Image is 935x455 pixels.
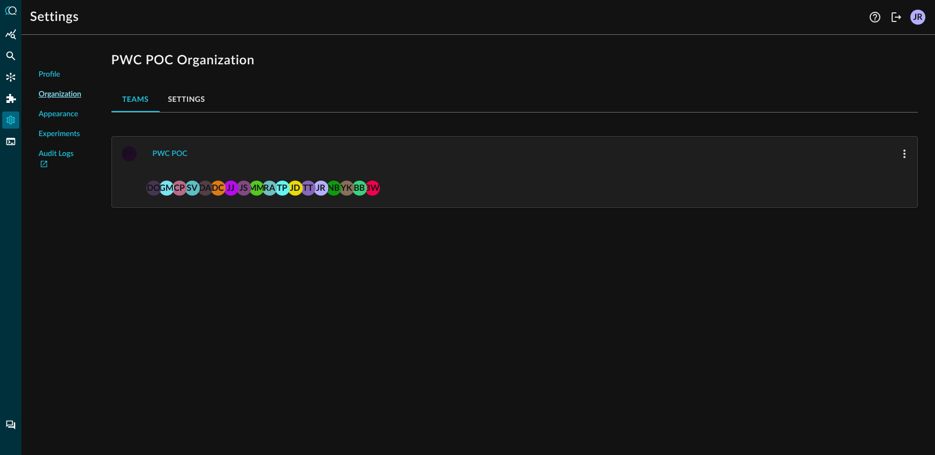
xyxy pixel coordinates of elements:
[159,180,174,195] span: gomathy.malasubramanyam@pwc.com
[2,416,19,434] div: Chat
[30,9,79,26] h1: Settings
[236,180,251,195] span: jeff.stone@pwc.com
[288,180,303,195] span: jack.dukes@pwc.com
[2,47,19,64] div: Federated Search
[2,26,19,43] div: Summary Insights
[2,111,19,129] div: Settings
[301,180,316,195] span: trevor.ticknor@pwc.com
[262,180,277,195] span: rasheed.a.wright@pwc.com
[198,180,213,195] span: david.a.dominguez@pwc.com
[313,181,328,196] div: JR
[249,180,264,195] span: melvin.mt.thomas@pwc.com
[326,181,341,196] div: NB
[249,181,264,196] div: MM
[146,181,161,196] div: DO
[153,147,188,161] div: PWC POC
[146,145,194,162] button: PWC POC
[172,180,187,195] span: chris.p.oconnor@pwc.com
[339,181,354,196] div: YK
[39,148,81,171] a: Audit Logs
[236,181,251,196] div: JS
[223,181,238,196] div: JJ
[365,180,380,195] span: brian.way+pwc@secdataops.com
[262,181,277,196] div: RA
[39,89,81,100] span: Organization
[159,181,174,196] div: GM
[866,9,884,26] button: Help
[111,86,160,112] button: Teams
[223,180,238,195] span: jason.jakary@pwc.com
[185,180,200,195] span: sagar.velma@pwc.com
[111,52,918,69] h1: PWC POC Organization
[288,181,303,196] div: JD
[275,180,290,195] span: tyrone.p.wheeler@pwc.com
[198,181,213,196] div: DA
[910,10,925,25] div: JR
[888,9,905,26] button: Logout
[365,181,380,196] div: BW
[2,133,19,150] div: FSQL
[352,181,367,196] div: BB
[146,180,161,195] span: david.owusu@pwc.com
[122,146,137,161] div: PP
[172,181,187,196] div: CP
[326,180,341,195] span: Neal Bridges
[339,180,354,195] span: yousef.k.sherian@pwc.com
[301,181,316,196] div: TT
[3,90,20,107] div: Addons
[2,69,19,86] div: Connectors
[352,180,367,195] span: balaji.b.kannan@pwc.com
[211,181,226,196] div: DC
[185,181,200,196] div: SV
[313,180,328,195] span: jon.rau+pwc@secdataops.com
[39,129,80,140] span: Experiments
[39,109,78,120] span: Appearance
[211,180,226,195] span: david.coel@pwc.com
[275,181,290,196] div: TP
[160,86,214,112] button: Settings
[39,69,60,80] span: Profile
